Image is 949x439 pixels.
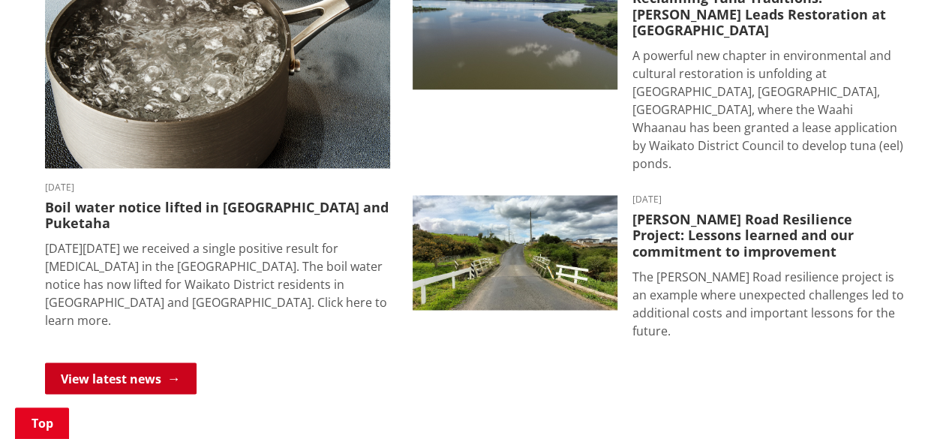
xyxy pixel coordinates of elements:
time: [DATE] [45,183,390,192]
p: A powerful new chapter in environmental and cultural restoration is unfolding at [GEOGRAPHIC_DATA... [632,47,905,173]
a: [DATE] [PERSON_NAME] Road Resilience Project: Lessons learned and our commitment to improvement T... [413,195,905,340]
iframe: Messenger Launcher [880,376,934,430]
h3: Boil water notice lifted in [GEOGRAPHIC_DATA] and Puketaha [45,200,390,232]
h3: [PERSON_NAME] Road Resilience Project: Lessons learned and our commitment to improvement [632,212,905,260]
img: PR-21222 Huia Road Relience Munro Road Bridge [413,195,617,311]
a: Top [15,407,69,439]
p: [DATE][DATE] we received a single positive result for [MEDICAL_DATA] in the [GEOGRAPHIC_DATA]. Th... [45,239,390,329]
p: The [PERSON_NAME] Road resilience project is an example where unexpected challenges led to additi... [632,268,905,340]
time: [DATE] [632,195,905,204]
a: View latest news [45,362,197,394]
